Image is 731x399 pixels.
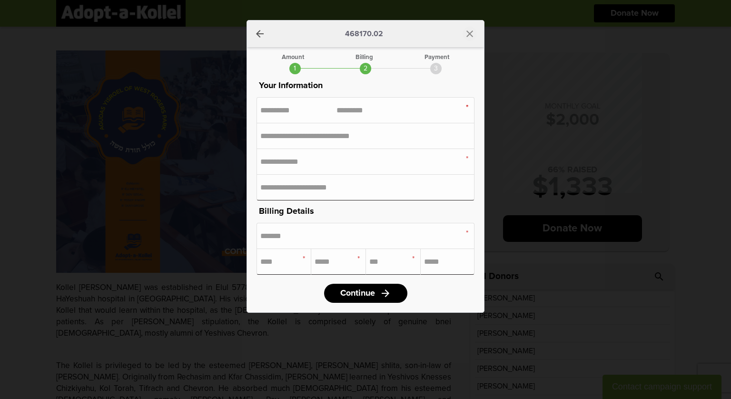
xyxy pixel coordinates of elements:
[257,205,474,218] p: Billing Details
[257,79,474,92] p: Your Information
[324,284,407,303] a: Continuearrow_forward
[360,63,371,74] div: 2
[430,63,442,74] div: 3
[345,30,383,38] p: 468170.02
[425,54,449,60] div: Payment
[282,54,304,60] div: Amount
[356,54,373,60] div: Billing
[289,63,301,74] div: 1
[340,289,375,298] span: Continue
[380,288,391,299] i: arrow_forward
[254,28,266,40] a: arrow_back
[464,28,475,40] i: close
